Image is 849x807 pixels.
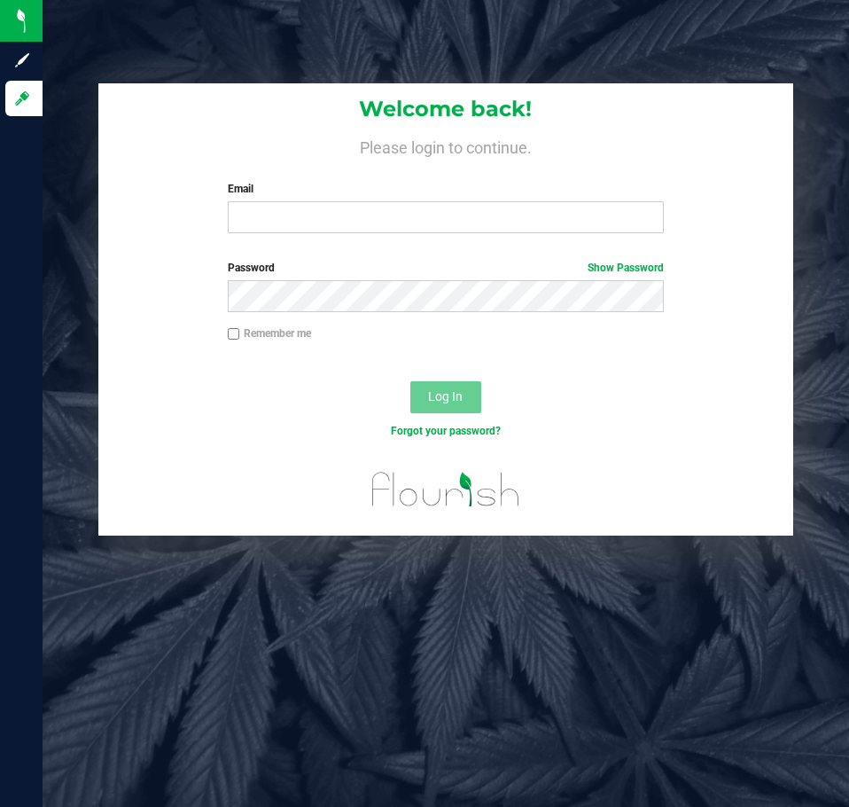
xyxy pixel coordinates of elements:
inline-svg: Sign up [13,51,31,69]
button: Log In [410,381,481,413]
span: Log In [428,389,463,403]
input: Remember me [228,328,240,341]
label: Remember me [228,325,311,341]
inline-svg: Log in [13,90,31,107]
img: flourish_logo.svg [359,458,533,521]
span: Password [228,262,275,274]
h1: Welcome back! [98,98,792,121]
a: Show Password [588,262,664,274]
label: Email [228,181,664,197]
a: Forgot your password? [391,425,501,437]
h4: Please login to continue. [98,135,792,156]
